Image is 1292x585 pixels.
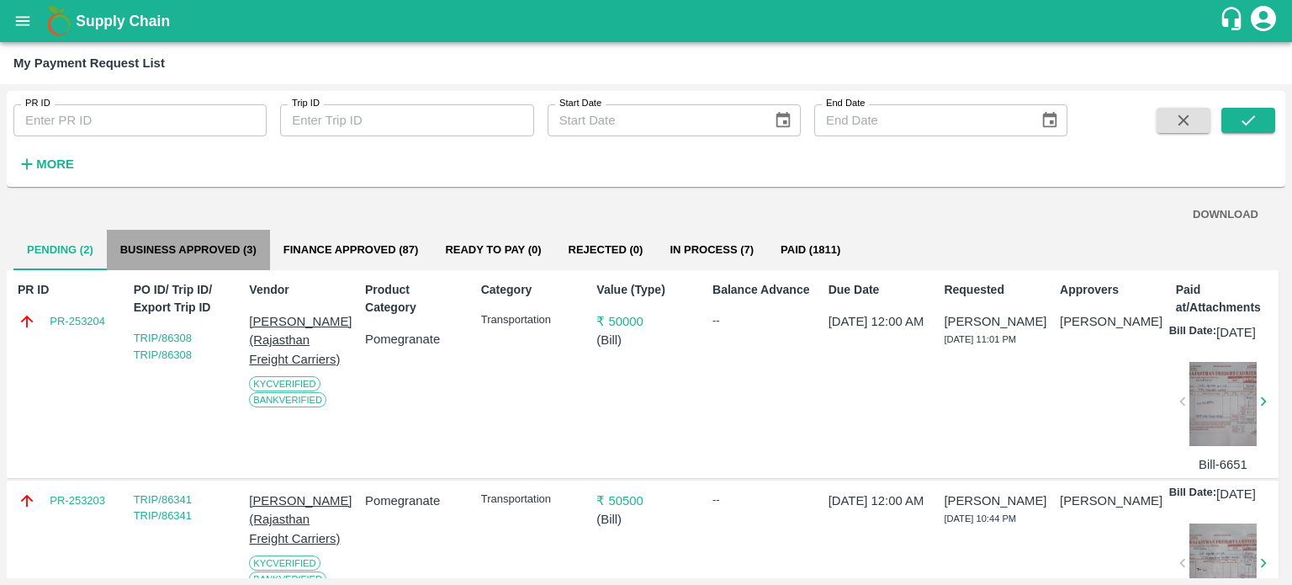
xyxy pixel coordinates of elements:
[1216,323,1256,342] p: [DATE]
[249,556,320,571] span: KYC Verified
[1248,3,1279,39] div: account of current user
[555,230,657,270] button: Rejected (0)
[767,104,799,136] button: Choose date
[1034,104,1066,136] button: Choose date
[249,376,320,391] span: KYC Verified
[596,492,695,510] p: ₹ 50500
[432,230,554,270] button: Ready To Pay (0)
[134,281,232,316] p: PO ID/ Trip ID/ Export Trip ID
[944,334,1016,344] span: [DATE] 11:01 PM
[249,392,326,407] span: Bank Verified
[814,104,1027,136] input: End Date
[365,281,463,316] p: Product Category
[50,313,105,330] a: PR-253204
[481,281,580,299] p: Category
[656,230,767,270] button: In Process (7)
[1060,281,1158,299] p: Approvers
[280,104,533,136] input: Enter Trip ID
[1219,6,1248,36] div: customer-support
[50,492,105,509] a: PR-253203
[1060,312,1158,331] p: [PERSON_NAME]
[1060,492,1158,510] p: [PERSON_NAME]
[944,513,1016,524] span: [DATE] 10:44 PM
[249,312,347,369] p: [PERSON_NAME] (Rajasthan Freight Carriers)
[829,281,927,299] p: Due Date
[944,312,1042,331] p: [PERSON_NAME]
[25,97,50,110] label: PR ID
[596,281,695,299] p: Value (Type)
[944,281,1042,299] p: Requested
[76,13,170,29] b: Supply Chain
[559,97,601,110] label: Start Date
[249,492,347,548] p: [PERSON_NAME] (Rajasthan Freight Carriers)
[548,104,760,136] input: Start Date
[36,157,74,171] strong: More
[18,281,116,299] p: PR ID
[1189,455,1257,474] p: Bill-6651
[944,492,1042,510] p: [PERSON_NAME]
[134,493,192,523] a: TRIP/86341 TRIP/86341
[3,2,42,40] button: open drawer
[1186,200,1265,230] button: DOWNLOAD
[826,97,865,110] label: End Date
[1169,485,1216,503] p: Bill Date:
[13,104,267,136] input: Enter PR ID
[249,281,347,299] p: Vendor
[767,230,854,270] button: Paid (1811)
[596,510,695,529] p: ( Bill )
[596,331,695,349] p: ( Bill )
[829,312,927,331] p: [DATE] 12:00 AM
[13,52,165,74] div: My Payment Request List
[270,230,432,270] button: Finance Approved (87)
[107,230,270,270] button: Business Approved (3)
[292,97,320,110] label: Trip ID
[712,281,811,299] p: Balance Advance
[134,332,192,361] a: TRIP/86308 TRIP/86308
[42,4,76,38] img: logo
[1169,323,1216,342] p: Bill Date:
[13,230,107,270] button: Pending (2)
[365,330,463,348] p: Pomegranate
[76,9,1219,33] a: Supply Chain
[13,150,78,178] button: More
[712,492,811,508] div: --
[1216,485,1256,503] p: [DATE]
[365,492,463,510] p: Pomegranate
[596,312,695,331] p: ₹ 50000
[481,312,580,328] p: Transportation
[481,492,580,508] p: Transportation
[712,312,811,329] div: --
[829,492,927,510] p: [DATE] 12:00 AM
[1176,281,1274,316] p: Paid at/Attachments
